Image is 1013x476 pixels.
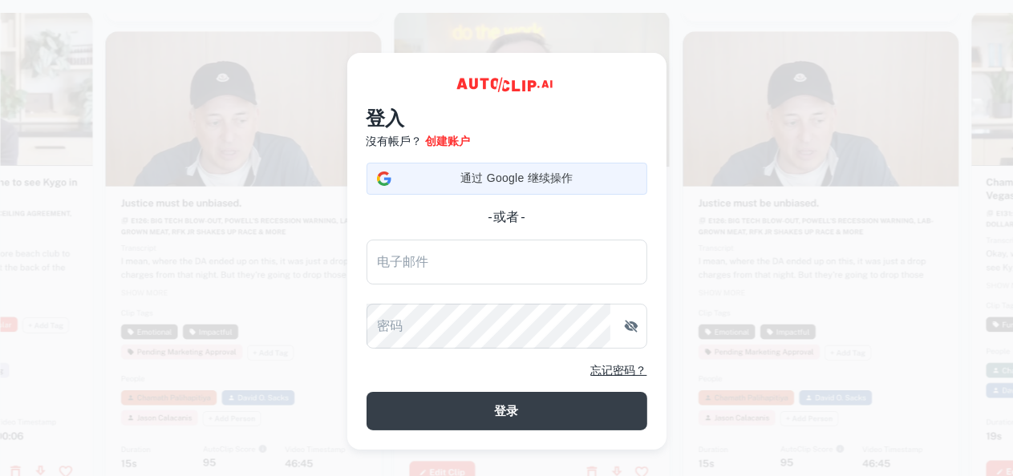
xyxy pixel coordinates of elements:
font: 沒有帳戶？ [367,135,423,147]
font: 忘记密码？ [591,364,647,377]
font: 创建账户 [426,135,471,147]
font: 登入 [367,107,405,129]
div: 通过 Google 继续操作 [367,163,647,195]
font: 登录 [495,404,519,418]
a: 创建账户 [426,132,471,150]
a: 忘记密码？ [591,361,647,379]
font: 通过 Google 继续操作 [460,171,573,184]
button: 登录 [367,392,647,430]
font: - 或者 - [488,209,525,224]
